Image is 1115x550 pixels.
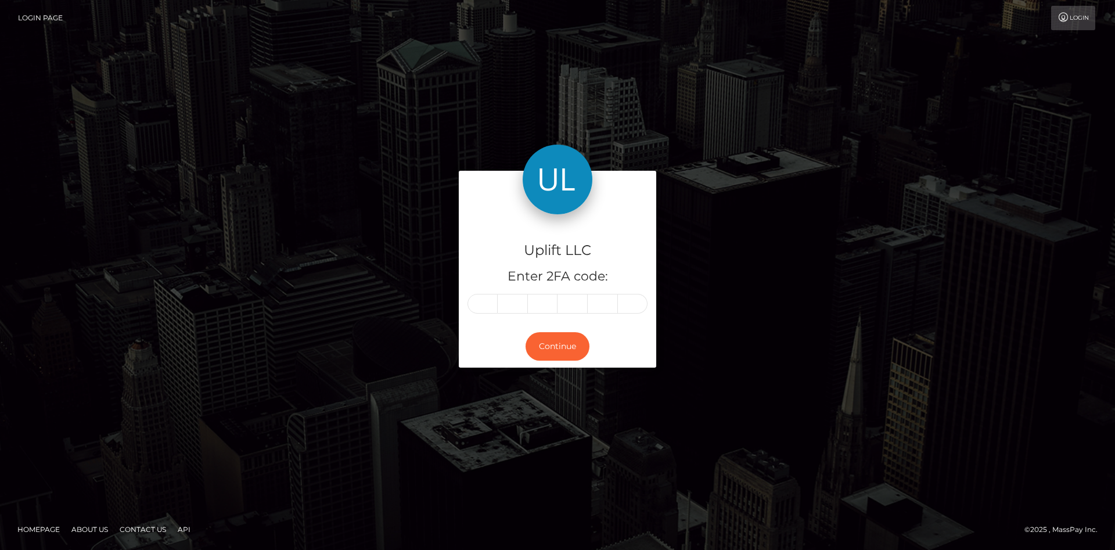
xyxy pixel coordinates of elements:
[67,520,113,538] a: About Us
[115,520,171,538] a: Contact Us
[1051,6,1095,30] a: Login
[526,332,589,361] button: Continue
[173,520,195,538] a: API
[523,145,592,214] img: Uplift LLC
[467,268,648,286] h5: Enter 2FA code:
[1024,523,1106,536] div: © 2025 , MassPay Inc.
[467,240,648,261] h4: Uplift LLC
[18,6,63,30] a: Login Page
[13,520,64,538] a: Homepage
